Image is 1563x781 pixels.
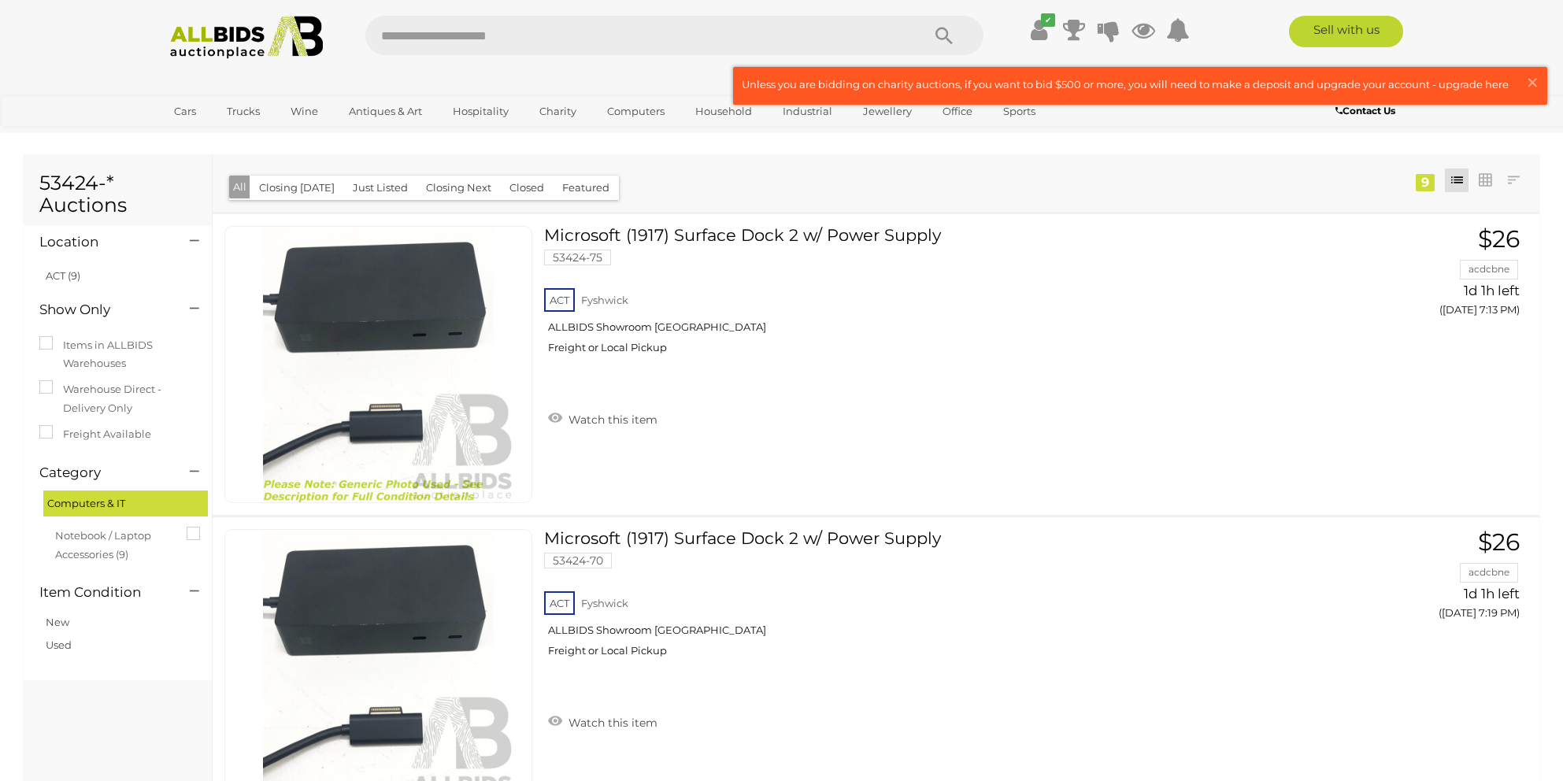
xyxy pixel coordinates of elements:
span: $26 [1478,224,1520,254]
label: Warehouse Direct - Delivery Only [39,380,196,417]
a: Microsoft (1917) Surface Dock 2 w/ Power Supply 53424-70 ACT Fyshwick ALLBIDS Showroom [GEOGRAPHI... [556,529,1306,669]
b: Contact Us [1335,105,1395,117]
a: ✔ [1028,16,1051,44]
a: Used [46,638,72,651]
button: Search [905,16,983,55]
button: All [229,176,250,198]
a: Computers [597,98,675,124]
button: Featured [553,176,619,200]
a: Household [685,98,762,124]
a: New [46,616,69,628]
a: Sports [993,98,1046,124]
a: ACT (9) [46,269,80,282]
button: Closing Next [417,176,501,200]
span: Notebook / Laptop Accessories (9) [55,523,173,564]
a: Watch this item [544,406,661,430]
h4: Show Only [39,302,166,317]
div: Computers & IT [43,490,208,516]
label: Items in ALLBIDS Warehouses [39,336,196,373]
a: Antiques & Art [339,98,432,124]
a: Industrial [772,98,843,124]
a: Watch this item [544,709,661,733]
a: Hospitality [443,98,519,124]
button: Closed [500,176,554,200]
h4: Category [39,465,166,480]
a: Trucks [217,98,270,124]
h4: Location [39,235,166,250]
label: Freight Available [39,425,151,443]
span: Watch this item [565,716,657,730]
a: Charity [529,98,587,124]
h1: 53424-* Auctions [39,172,196,216]
span: Watch this item [565,413,657,427]
a: Sell with us [1289,16,1403,47]
a: Cars [164,98,206,124]
a: $26 acdcbne 1d 1h left ([DATE] 7:13 PM) [1330,226,1524,324]
button: Just Listed [343,176,417,200]
a: $26 acdcbne 1d 1h left ([DATE] 7:19 PM) [1330,529,1524,627]
div: 9 [1416,174,1435,191]
button: Closing [DATE] [250,176,344,200]
a: Microsoft (1917) Surface Dock 2 w/ Power Supply 53424-75 ACT Fyshwick ALLBIDS Showroom [GEOGRAPHI... [556,226,1306,366]
a: Office [932,98,983,124]
a: Wine [280,98,328,124]
a: Jewellery [853,98,922,124]
span: $26 [1478,527,1520,557]
i: ✔ [1041,13,1055,27]
a: Contact Us [1335,102,1399,120]
img: Allbids.com.au [161,16,332,59]
img: 53424-75a.jpg [241,227,517,502]
span: × [1525,67,1539,98]
h4: Item Condition [39,585,166,600]
a: [GEOGRAPHIC_DATA] [164,124,296,150]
